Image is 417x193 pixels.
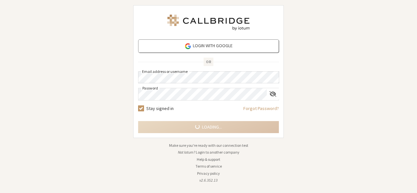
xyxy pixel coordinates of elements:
[133,149,284,155] li: Not Iotum?
[202,124,222,131] span: Loading...
[204,58,213,66] span: OR
[243,105,279,117] a: Forgot Password?
[138,39,279,53] a: Login with Google
[169,143,248,148] a: Make sure you're ready with our connection test
[138,121,279,133] button: Loading...
[138,71,279,83] input: Email address or username
[197,171,220,176] a: Privacy policy
[138,88,267,100] input: Password
[146,105,174,112] label: Stay signed in
[401,176,412,188] iframe: Chat
[197,157,220,162] a: Help & support
[133,177,284,183] li: v2.6.352.13
[184,43,192,50] img: google-icon.png
[196,149,239,155] button: Login to another company
[195,164,222,169] a: Terms of service
[166,15,251,30] img: Iotum
[267,88,279,100] div: Show password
